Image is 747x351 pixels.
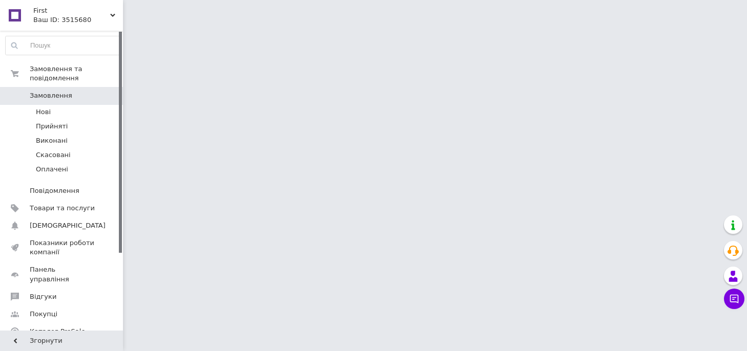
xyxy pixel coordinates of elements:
[33,6,110,15] span: First
[30,265,95,283] span: Панель управління
[30,64,123,83] span: Замовлення та повідомлення
[30,221,106,230] span: [DEMOGRAPHIC_DATA]
[724,289,744,309] button: Чат з покупцем
[33,15,123,25] div: Ваш ID: 3515680
[36,136,68,145] span: Виконані
[6,36,120,55] input: Пошук
[30,292,56,301] span: Відгуки
[36,122,68,131] span: Прийняті
[30,327,85,336] span: Каталог ProSale
[30,310,57,319] span: Покупці
[30,186,79,195] span: Повідомлення
[30,204,95,213] span: Товари та послуги
[30,238,95,257] span: Показники роботи компанії
[36,107,51,117] span: Нові
[30,91,72,100] span: Замовлення
[36,150,71,160] span: Скасовані
[36,165,68,174] span: Оплачені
